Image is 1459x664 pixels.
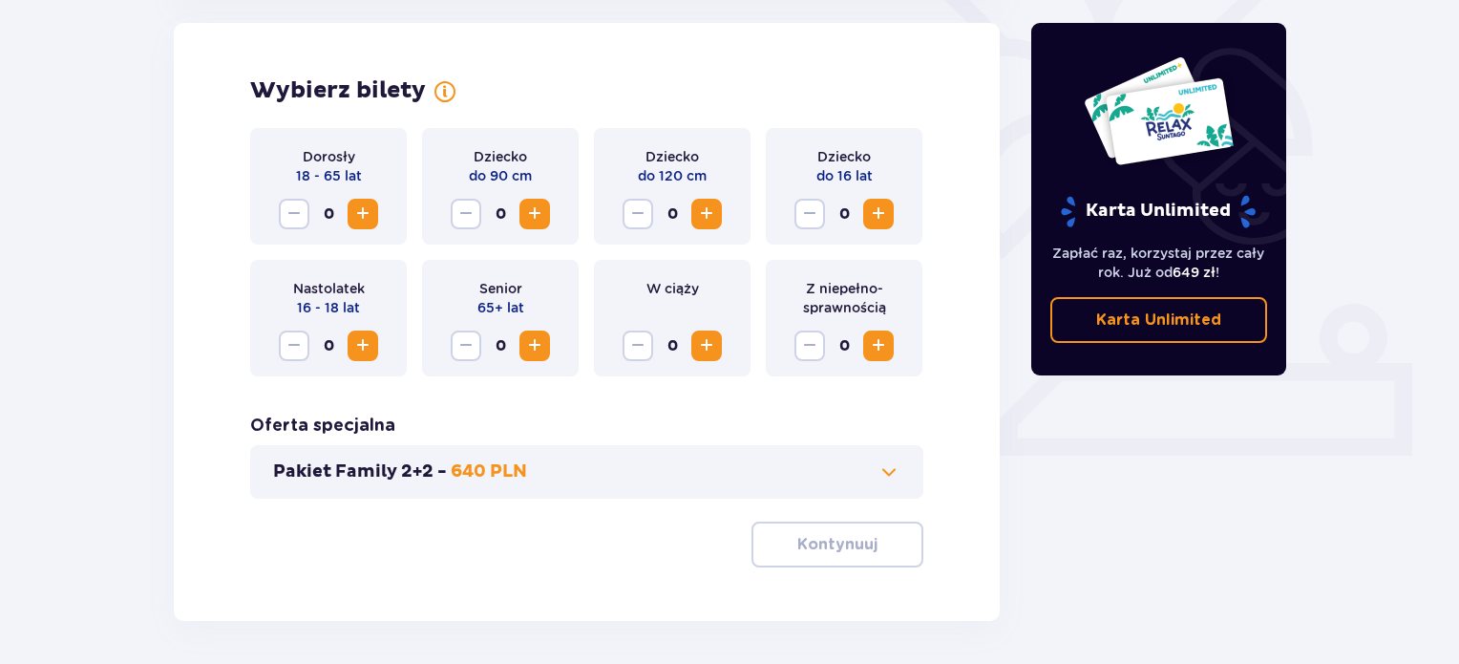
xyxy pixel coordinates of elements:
[623,331,653,361] button: Zmniejsz
[781,279,907,317] p: Z niepełno­sprawnością
[751,522,923,568] button: Kontynuuj
[623,199,653,229] button: Zmniejsz
[293,279,365,298] p: Nastolatek
[279,331,309,361] button: Zmniejsz
[1050,297,1268,343] a: Karta Unlimited
[863,331,894,361] button: Zwiększ
[303,147,355,166] p: Dorosły
[250,415,395,438] h3: Oferta specjalna
[1050,244,1268,282] p: Zapłać raz, korzystaj przez cały rok. Już od !
[469,166,532,185] p: do 90 cm
[273,461,900,483] button: Pakiet Family 2+2 -640 PLN
[296,166,362,185] p: 18 - 65 lat
[519,199,550,229] button: Zwiększ
[829,199,859,229] span: 0
[797,534,878,555] p: Kontynuuj
[485,331,516,361] span: 0
[794,199,825,229] button: Zmniejsz
[451,199,481,229] button: Zmniejsz
[297,298,360,317] p: 16 - 18 lat
[645,147,699,166] p: Dziecko
[863,199,894,229] button: Zwiększ
[273,461,447,483] p: Pakiet Family 2+2 -
[829,331,859,361] span: 0
[279,199,309,229] button: Zmniejsz
[313,199,344,229] span: 0
[1096,310,1221,331] p: Karta Unlimited
[250,76,426,105] h2: Wybierz bilety
[691,199,722,229] button: Zwiększ
[657,331,687,361] span: 0
[477,298,524,317] p: 65+ lat
[474,147,527,166] p: Dziecko
[817,147,871,166] p: Dziecko
[816,166,873,185] p: do 16 lat
[794,331,825,361] button: Zmniejsz
[479,279,522,298] p: Senior
[348,331,378,361] button: Zwiększ
[485,199,516,229] span: 0
[451,331,481,361] button: Zmniejsz
[657,199,687,229] span: 0
[638,166,707,185] p: do 120 cm
[1059,195,1258,228] p: Karta Unlimited
[1173,265,1216,280] span: 649 zł
[451,461,527,483] p: 640 PLN
[313,331,344,361] span: 0
[519,331,550,361] button: Zwiększ
[646,279,699,298] p: W ciąży
[1083,55,1235,166] img: Dwie karty całoroczne do Suntago z napisem 'UNLIMITED RELAX', na białym tle z tropikalnymi liśćmi...
[348,199,378,229] button: Zwiększ
[691,331,722,361] button: Zwiększ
